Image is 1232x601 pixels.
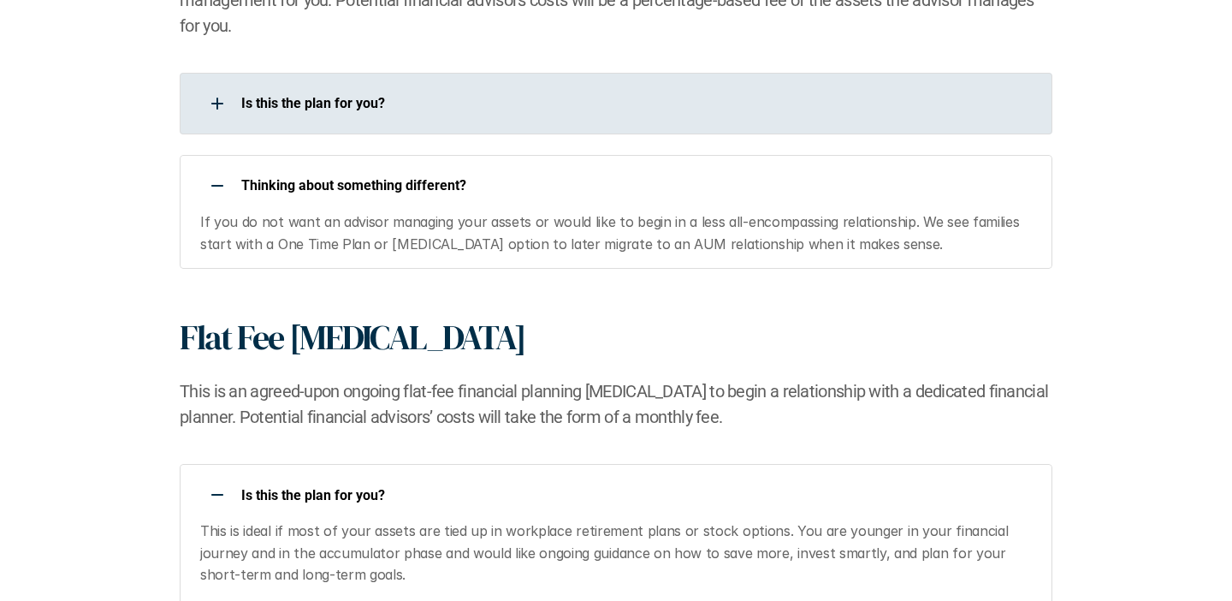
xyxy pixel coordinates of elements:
[200,521,1031,586] p: This is ideal if most of your assets are tied up in workplace retirement plans or stock options. ...
[241,487,1030,503] p: Is this the plan for you?​
[241,177,1030,193] p: ​Thinking about something different?​
[241,95,1030,111] p: Is this the plan for you?​
[200,211,1031,255] p: If you do not want an advisor managing your assets or would like to begin in a less all-encompass...
[180,317,525,358] h1: Flat Fee [MEDICAL_DATA]
[180,378,1052,430] h2: This is an agreed-upon ongoing flat-fee financial planning [MEDICAL_DATA] to begin a relationship...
